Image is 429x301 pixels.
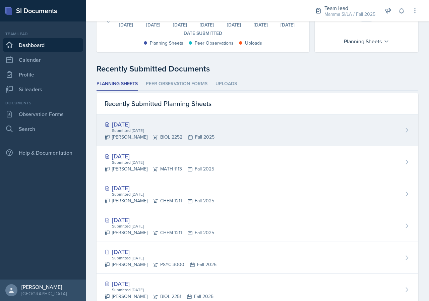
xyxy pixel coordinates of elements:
[3,68,83,81] a: Profile
[150,40,183,47] div: Planning Sheets
[274,22,301,27] div: [DATE]
[3,100,83,106] div: Documents
[97,242,418,274] a: [DATE] Submitted [DATE] [PERSON_NAME]PSYC 3000Fall 2025
[3,38,83,52] a: Dashboard
[105,247,217,256] div: [DATE]
[97,210,418,242] a: [DATE] Submitted [DATE] [PERSON_NAME]CHEM 1211Fall 2025
[111,223,214,229] div: Submitted [DATE]
[245,40,262,47] div: Uploads
[3,122,83,136] a: Search
[324,11,375,18] div: Mamma SI/LA / Fall 2025
[193,22,220,27] div: [DATE]
[105,184,214,193] div: [DATE]
[3,83,83,96] a: Si leaders
[3,146,83,159] div: Help & Documentation
[195,40,234,47] div: Peer Observations
[3,31,83,37] div: Team lead
[324,4,375,12] div: Team lead
[105,261,217,268] div: [PERSON_NAME] PSYC 3000 Fall 2025
[97,178,418,210] a: [DATE] Submitted [DATE] [PERSON_NAME]CHEM 1211Fall 2025
[97,78,138,91] li: Planning Sheets
[97,93,418,114] div: Recently Submitted Planning Sheets
[341,36,392,47] div: Planning Sheets
[97,114,418,146] a: [DATE] Submitted [DATE] [PERSON_NAME]BIOL 2252Fall 2025
[111,287,213,293] div: Submitted [DATE]
[105,134,214,141] div: [PERSON_NAME] BIOL 2252 Fall 2025
[167,22,193,27] div: [DATE]
[105,120,214,129] div: [DATE]
[3,53,83,66] a: Calendar
[221,22,247,27] div: [DATE]
[97,63,418,75] div: Recently Submitted Documents
[21,290,67,297] div: [GEOGRAPHIC_DATA]
[105,30,301,37] div: Date Submitted
[113,22,139,27] div: [DATE]
[97,146,418,178] a: [DATE] Submitted [DATE] [PERSON_NAME]MATH 1113Fall 2025
[105,293,213,300] div: [PERSON_NAME] BIOL 2251 Fall 2025
[3,107,83,121] a: Observation Forms
[111,159,214,165] div: Submitted [DATE]
[111,191,214,197] div: Submitted [DATE]
[107,18,110,23] div: 0
[105,229,214,236] div: [PERSON_NAME] CHEM 1211 Fall 2025
[105,279,213,288] div: [DATE]
[139,22,166,27] div: [DATE]
[105,165,214,172] div: [PERSON_NAME] MATH 1113 Fall 2025
[216,78,237,91] li: Uploads
[105,215,214,224] div: [DATE]
[146,78,207,91] li: Peer Observation Forms
[111,255,217,261] div: Submitted [DATE]
[247,22,274,27] div: [DATE]
[21,284,67,290] div: [PERSON_NAME]
[105,197,214,204] div: [PERSON_NAME] CHEM 1211 Fall 2025
[105,152,214,161] div: [DATE]
[111,128,214,134] div: Submitted [DATE]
